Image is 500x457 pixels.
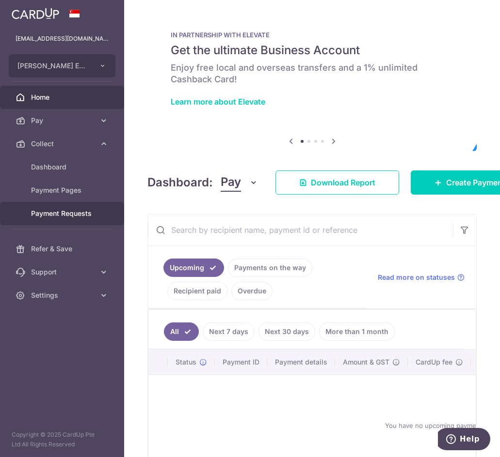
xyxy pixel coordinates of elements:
a: Upcoming [163,259,224,277]
a: Download Report [275,170,399,195]
span: Pay [221,173,241,192]
th: Payment ID [215,350,267,375]
a: Recipient paid [167,282,227,300]
span: Amount & GST [343,357,389,367]
span: Dashboard [31,162,95,172]
span: Settings [31,290,95,300]
p: [EMAIL_ADDRESS][DOMAIN_NAME] [16,34,109,44]
span: Home [31,92,95,102]
a: Next 7 days [203,322,255,341]
span: [PERSON_NAME] EYE CARE PTE. LTD. [17,61,89,71]
h5: Get the ultimate Business Account [171,43,453,58]
a: Overdue [231,282,273,300]
button: Pay [221,173,258,192]
a: More than 1 month [319,322,395,341]
span: Collect [31,139,95,149]
p: IN PARTNERSHIP WITH ELEVATE [171,31,453,39]
input: Search by recipient name, payment id or reference [148,214,453,245]
h4: Dashboard: [147,174,213,191]
img: Renovation banner [147,15,477,151]
a: Learn more about Elevate [171,97,265,107]
a: All [164,322,199,341]
iframe: Opens a widget where you can find more information [438,428,490,452]
img: CardUp [12,8,59,19]
th: Payment details [267,350,335,375]
span: Read more on statuses [378,273,455,282]
span: Payment Requests [31,209,95,218]
span: Refer & Save [31,244,95,254]
span: Download Report [311,177,375,188]
button: [PERSON_NAME] EYE CARE PTE. LTD. [9,54,115,77]
span: Support [31,267,95,277]
h6: Enjoy free local and overseas transfers and a 1% unlimited Cashback Card! [171,62,453,85]
a: Payments on the way [228,259,312,277]
span: Status [176,357,196,367]
span: Payment Pages [31,185,95,195]
a: Read more on statuses [378,273,465,282]
a: Next 30 days [258,322,315,341]
span: CardUp fee [416,357,452,367]
span: Pay [31,116,95,125]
